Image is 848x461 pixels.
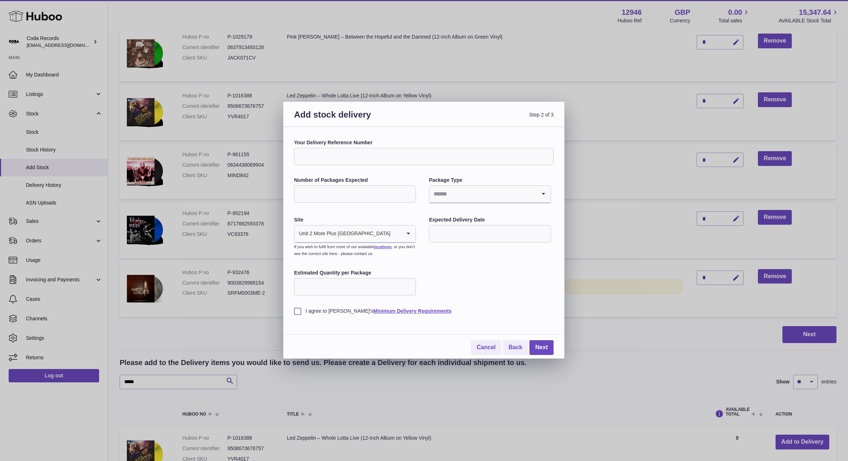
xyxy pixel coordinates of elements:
label: Package Type [429,177,551,184]
label: Site [294,216,416,223]
label: Your Delivery Reference Number [294,139,554,146]
label: Expected Delivery Date [429,216,551,223]
input: Search for option [429,186,536,202]
label: Estimated Quantity per Package [294,269,416,276]
a: Next [529,340,554,355]
h3: Add stock delivery [294,109,424,129]
div: Search for option [429,186,550,203]
span: Step 2 of 3 [424,109,554,129]
div: Search for option [294,225,416,243]
a: Back [503,340,528,355]
small: If you wish to fulfil from more of our available , or you don’t see the correct site here - pleas... [294,245,415,256]
a: Cancel [471,340,501,355]
label: Number of Packages Expected [294,177,416,184]
a: locations [374,245,391,249]
a: Minimum Delivery Requirements [373,308,452,314]
span: Unit 2 More Plus [GEOGRAPHIC_DATA] [294,225,391,242]
label: I agree to [PERSON_NAME]'s [294,308,554,315]
input: Search for option [391,225,401,242]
